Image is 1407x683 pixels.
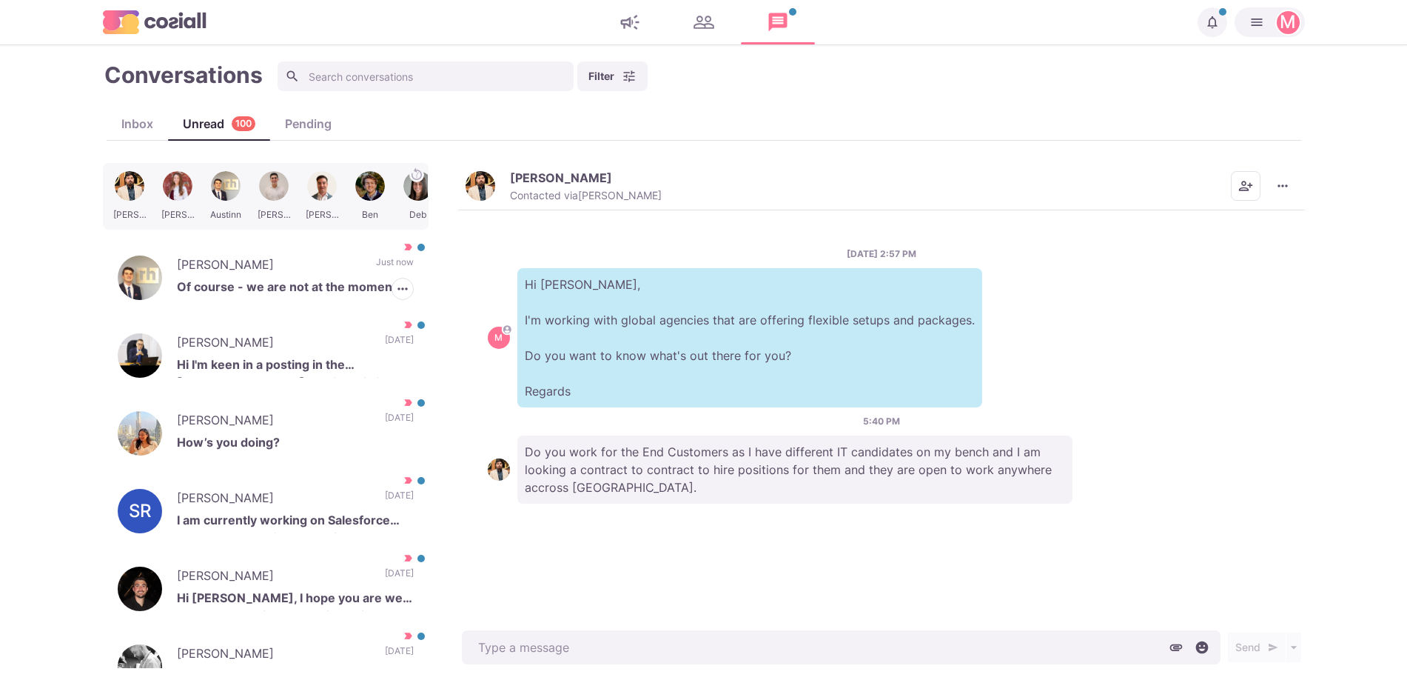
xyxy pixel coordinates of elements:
[118,333,162,378] img: Don Desmond De Silva
[376,256,414,278] p: Just now
[1235,7,1305,37] button: Martin
[1280,13,1296,31] div: Martin
[177,333,370,356] p: [PERSON_NAME]
[1268,171,1297,201] button: More menu
[235,117,252,131] p: 100
[177,589,414,611] p: Hi [PERSON_NAME], I hope you are well too. Yes, I'd be interested in seeing what other opportunit...
[517,436,1072,504] p: Do you work for the End Customers as I have different IT candidates on my bench and I am looking ...
[177,256,361,278] p: [PERSON_NAME]
[270,115,346,133] div: Pending
[863,415,900,428] p: 5:40 PM
[577,61,648,91] button: Filter
[177,433,414,456] p: How’s you doing?
[494,333,503,342] div: Martin
[1198,7,1227,37] button: Notifications
[168,115,270,133] div: Unread
[488,459,510,481] img: Jeevesh Singh
[1165,636,1187,659] button: Attach files
[118,256,162,300] img: Austinn McGann
[385,644,414,667] p: [DATE]
[385,567,414,589] p: [DATE]
[177,644,370,667] p: [PERSON_NAME]
[510,189,662,202] p: Contacted via [PERSON_NAME]
[177,511,414,533] p: I am currently working on Salesforce developer, salesforce Architect, Devops ,Program Manager, Pr...
[177,411,370,433] p: [PERSON_NAME]
[510,170,612,185] p: [PERSON_NAME]
[385,489,414,511] p: [DATE]
[466,170,662,202] button: Jeevesh Singh[PERSON_NAME]Contacted via[PERSON_NAME]
[385,333,414,356] p: [DATE]
[1231,171,1260,201] button: Add add contacts
[385,411,414,433] p: [DATE]
[847,247,916,261] p: [DATE] 2:57 PM
[103,10,206,33] img: logo
[177,356,414,378] p: Hi I'm keen in a posting in the [GEOGRAPHIC_DATA]. My forte is in insurance and I've held many Sn...
[104,61,263,88] h1: Conversations
[177,489,370,511] p: [PERSON_NAME]
[129,502,151,520] div: Sam R
[118,567,162,611] img: Mike Petramale
[503,325,511,333] svg: avatar
[107,115,168,133] div: Inbox
[118,411,162,456] img: Tiya J.
[278,61,574,91] input: Search conversations
[177,567,370,589] p: [PERSON_NAME]
[177,278,414,300] p: Of course - we are not at the moment.
[1191,636,1213,659] button: Select emoji
[466,171,495,201] img: Jeevesh Singh
[1228,633,1286,662] button: Send
[517,268,982,407] p: Hi [PERSON_NAME], I'm working with global agencies that are offering flexible setups and packages...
